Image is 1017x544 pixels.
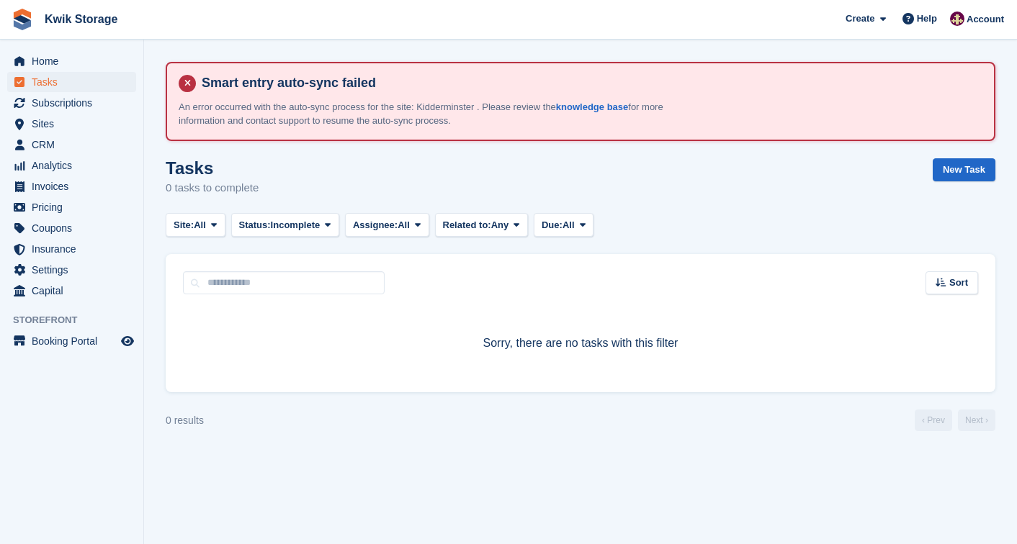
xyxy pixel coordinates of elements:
a: menu [7,114,136,134]
span: Invoices [32,176,118,196]
span: Subscriptions [32,93,118,113]
span: Analytics [32,155,118,176]
a: Next [958,409,995,431]
span: Due: [542,218,563,232]
a: menu [7,135,136,155]
span: Account [967,12,1004,27]
span: All [398,218,410,232]
span: Capital [32,281,118,301]
a: menu [7,93,136,113]
a: menu [7,72,136,92]
a: menu [7,260,136,280]
a: menu [7,176,136,196]
button: Related to: Any [435,213,528,237]
span: Coupons [32,218,118,238]
span: Booking Portal [32,331,118,351]
span: Create [846,12,874,26]
span: Help [917,12,937,26]
span: Incomplete [271,218,321,232]
span: Storefront [13,313,143,327]
p: 0 tasks to complete [166,180,259,196]
button: Assignee: All [345,213,429,237]
a: Previous [915,409,952,431]
img: stora-icon-8386f47178a22dfd0bd8f6a31ec36ba5ce8667c1dd55bd0f319d3a0aa187defe.svg [12,9,33,30]
button: Status: Incomplete [231,213,339,237]
span: All [563,218,575,232]
a: menu [7,239,136,259]
a: Preview store [119,332,136,350]
a: Kwik Storage [39,7,123,31]
span: Pricing [32,197,118,217]
a: menu [7,218,136,238]
span: Any [491,218,509,232]
button: Site: All [166,213,225,237]
a: menu [7,331,136,351]
h1: Tasks [166,158,259,178]
h4: Smart entry auto-sync failed [196,75,982,91]
span: Sites [32,114,118,134]
img: ellie tragonette [950,12,964,26]
a: menu [7,155,136,176]
span: Status: [239,218,271,232]
p: An error occurred with the auto-sync process for the site: Kidderminster . Please review the for ... [179,100,683,128]
span: All [194,218,206,232]
nav: Page [912,409,998,431]
a: menu [7,51,136,71]
span: Settings [32,260,118,280]
a: menu [7,197,136,217]
button: Due: All [534,213,593,237]
span: Related to: [443,218,491,232]
div: 0 results [166,413,204,428]
span: Insurance [32,239,118,259]
a: menu [7,281,136,301]
span: Assignee: [353,218,398,232]
p: Sorry, there are no tasks with this filter [183,335,978,352]
span: CRM [32,135,118,155]
a: New Task [933,158,995,182]
span: Tasks [32,72,118,92]
span: Home [32,51,118,71]
a: knowledge base [556,101,628,112]
span: Site: [174,218,194,232]
span: Sort [949,276,968,290]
